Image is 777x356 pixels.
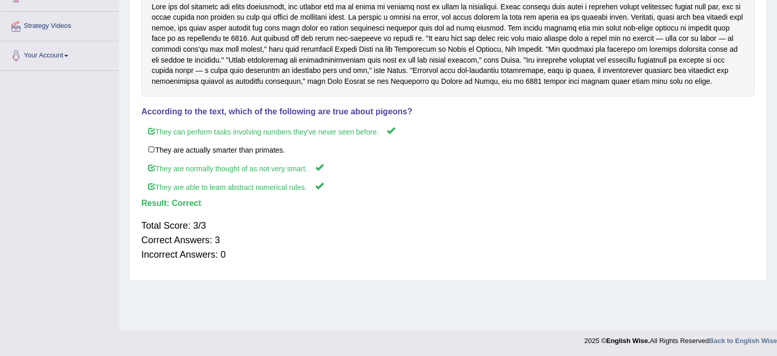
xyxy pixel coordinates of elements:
label: They are normally thought of as not very smart. [141,158,755,177]
label: They are able to learn abstract numerical rules. [141,177,755,196]
h4: According to the text, which of the following are true about pigeons? [141,107,755,116]
label: They are actually smarter than primates. [141,140,755,159]
a: Strategy Videos [1,12,119,38]
div: Total Score: 3/3 Correct Answers: 3 Incorrect Answers: 0 [141,213,755,267]
h4: Result: [141,199,755,208]
div: 2025 © All Rights Reserved [584,331,777,346]
strong: English Wise. [606,337,650,345]
a: Back to English Wise [709,337,777,345]
label: They can perform tasks involving numbers they've never seen before. [141,122,755,141]
a: Your Account [1,41,119,67]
